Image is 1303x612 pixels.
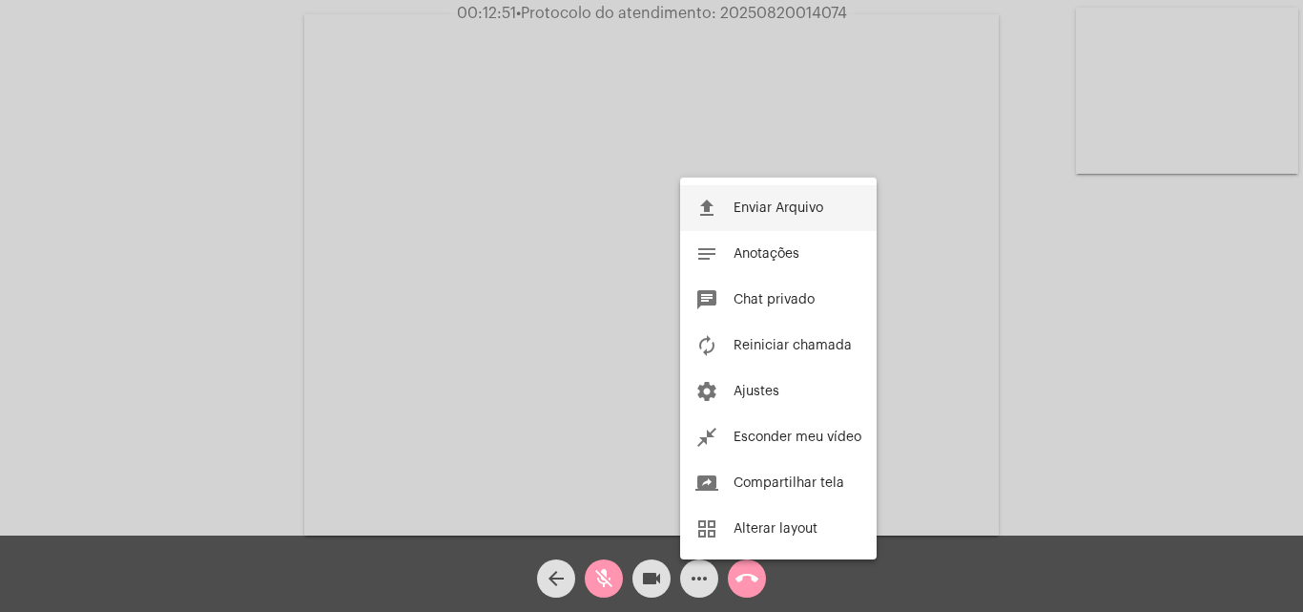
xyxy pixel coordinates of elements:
span: Enviar Arquivo [734,201,823,215]
span: Alterar layout [734,522,817,536]
span: Reiniciar chamada [734,339,852,352]
span: Compartilhar tela [734,476,844,490]
mat-icon: autorenew [695,334,718,357]
span: Chat privado [734,293,815,306]
mat-icon: notes [695,243,718,265]
mat-icon: chat [695,288,718,311]
mat-icon: close_fullscreen [695,426,718,449]
mat-icon: grid_view [695,517,718,540]
mat-icon: file_upload [695,197,718,220]
mat-icon: screen_share [695,472,718,495]
span: Ajustes [734,385,779,398]
mat-icon: settings [695,380,718,403]
span: Anotações [734,247,799,261]
span: Esconder meu vídeo [734,431,861,444]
